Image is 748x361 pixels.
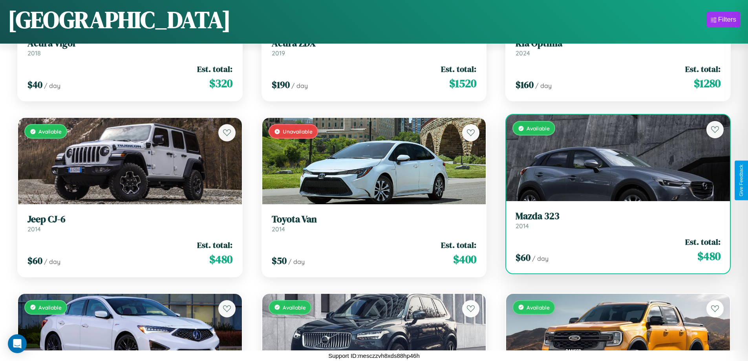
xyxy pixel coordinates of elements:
[685,236,721,247] span: Est. total:
[27,214,232,225] h3: Jeep CJ-6
[209,251,232,267] span: $ 480
[441,63,476,75] span: Est. total:
[27,38,232,57] a: Acura Vigor2018
[694,75,721,91] span: $ 1280
[197,239,232,251] span: Est. total:
[453,251,476,267] span: $ 400
[272,254,287,267] span: $ 50
[527,304,550,311] span: Available
[288,258,305,266] span: / day
[272,38,477,49] h3: Acura ZDX
[718,16,736,24] div: Filters
[685,63,721,75] span: Est. total:
[283,128,313,135] span: Unavailable
[516,251,530,264] span: $ 60
[27,38,232,49] h3: Acura Vigor
[8,4,231,36] h1: [GEOGRAPHIC_DATA]
[272,78,290,91] span: $ 190
[739,165,744,196] div: Give Feedback
[283,304,306,311] span: Available
[8,334,27,353] div: Open Intercom Messenger
[272,49,285,57] span: 2019
[27,78,42,91] span: $ 40
[535,82,552,90] span: / day
[197,63,232,75] span: Est. total:
[516,222,529,230] span: 2014
[272,225,285,233] span: 2014
[707,12,740,27] button: Filters
[516,78,534,91] span: $ 160
[38,128,62,135] span: Available
[27,225,41,233] span: 2014
[532,255,549,262] span: / day
[697,248,721,264] span: $ 480
[44,82,60,90] span: / day
[27,49,41,57] span: 2018
[516,211,721,230] a: Mazda 3232014
[516,211,721,222] h3: Mazda 323
[328,350,420,361] p: Support ID: mesczzvh8xds88hp46h
[272,38,477,57] a: Acura ZDX2019
[27,254,42,267] span: $ 60
[272,214,477,233] a: Toyota Van2014
[527,125,550,132] span: Available
[27,214,232,233] a: Jeep CJ-62014
[38,304,62,311] span: Available
[441,239,476,251] span: Est. total:
[516,49,530,57] span: 2024
[449,75,476,91] span: $ 1520
[44,258,60,266] span: / day
[291,82,308,90] span: / day
[516,38,721,57] a: Kia Optima2024
[272,214,477,225] h3: Toyota Van
[516,38,721,49] h3: Kia Optima
[209,75,232,91] span: $ 320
